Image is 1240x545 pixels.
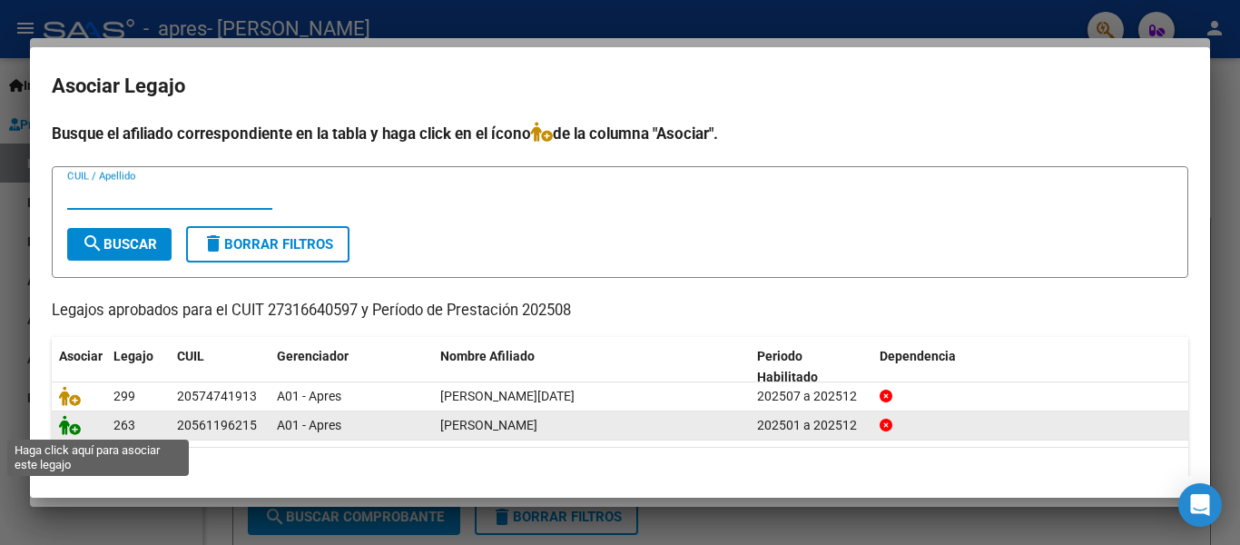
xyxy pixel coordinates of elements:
span: Periodo Habilitado [757,349,818,384]
span: Gerenciador [277,349,349,363]
datatable-header-cell: CUIL [170,337,270,397]
datatable-header-cell: Dependencia [872,337,1189,397]
mat-icon: search [82,233,103,254]
span: Legajo [113,349,153,363]
span: 263 [113,418,135,432]
button: Borrar Filtros [186,226,349,263]
datatable-header-cell: Nombre Afiliado [433,337,750,397]
span: 299 [113,389,135,403]
span: CUIL [177,349,204,363]
span: Asociar [59,349,103,363]
p: Legajos aprobados para el CUIT 27316640597 y Período de Prestación 202508 [52,300,1188,322]
datatable-header-cell: Asociar [52,337,106,397]
span: ALVAREZ BARBORINI NOEL [440,389,575,403]
datatable-header-cell: Gerenciador [270,337,433,397]
span: A01 - Apres [277,389,341,403]
span: Nombre Afiliado [440,349,535,363]
div: 202507 a 202512 [757,386,865,407]
datatable-header-cell: Periodo Habilitado [750,337,872,397]
mat-icon: delete [202,233,224,254]
span: Buscar [82,236,157,253]
div: 20561196215 [177,415,257,436]
div: 2 registros [52,448,1188,493]
span: A01 - Apres [277,418,341,432]
datatable-header-cell: Legajo [106,337,170,397]
span: Dependencia [880,349,956,363]
h2: Asociar Legajo [52,69,1188,104]
span: ROJAS STEFANO SANTIAGO [440,418,537,432]
div: 20574741913 [177,386,257,407]
div: Open Intercom Messenger [1178,483,1222,527]
button: Buscar [67,228,172,261]
h4: Busque el afiliado correspondiente en la tabla y haga click en el ícono de la columna "Asociar". [52,122,1188,145]
div: 202501 a 202512 [757,415,865,436]
span: Borrar Filtros [202,236,333,253]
